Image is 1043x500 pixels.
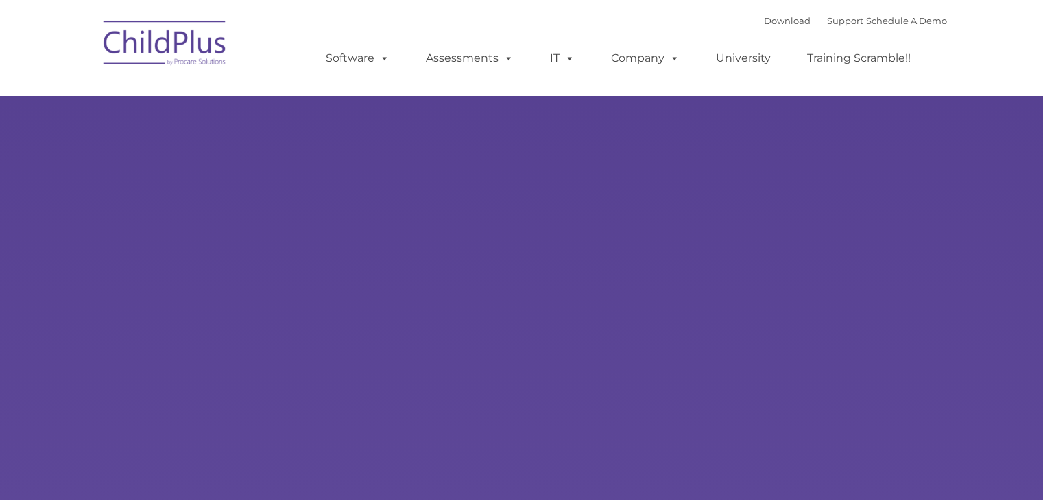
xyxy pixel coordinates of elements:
[764,15,947,26] font: |
[702,45,784,72] a: University
[866,15,947,26] a: Schedule A Demo
[536,45,588,72] a: IT
[412,45,527,72] a: Assessments
[597,45,693,72] a: Company
[793,45,924,72] a: Training Scramble!!
[312,45,403,72] a: Software
[97,11,234,80] img: ChildPlus by Procare Solutions
[764,15,811,26] a: Download
[827,15,863,26] a: Support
